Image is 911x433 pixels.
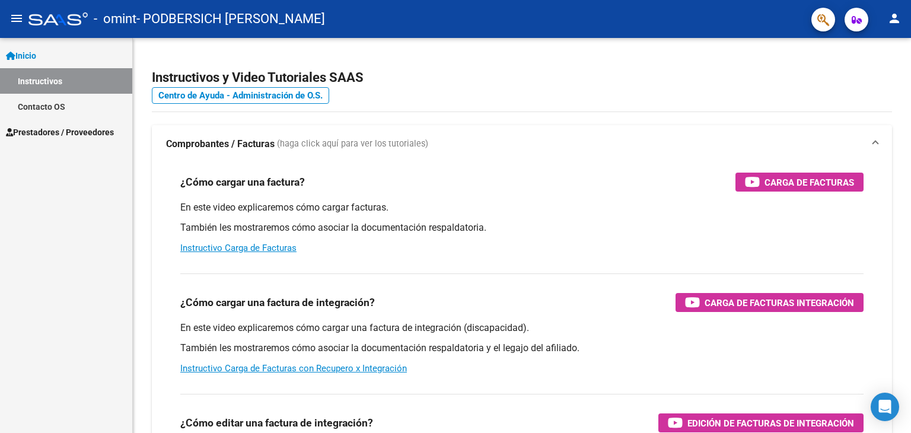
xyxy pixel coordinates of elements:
[180,294,375,311] h3: ¿Cómo cargar una factura de integración?
[658,413,864,432] button: Edición de Facturas de integración
[9,11,24,26] mat-icon: menu
[180,321,864,335] p: En este video explicaremos cómo cargar una factura de integración (discapacidad).
[765,175,854,190] span: Carga de Facturas
[180,221,864,234] p: También les mostraremos cómo asociar la documentación respaldatoria.
[705,295,854,310] span: Carga de Facturas Integración
[6,126,114,139] span: Prestadores / Proveedores
[735,173,864,192] button: Carga de Facturas
[687,416,854,431] span: Edición de Facturas de integración
[180,415,373,431] h3: ¿Cómo editar una factura de integración?
[166,138,275,151] strong: Comprobantes / Facturas
[676,293,864,312] button: Carga de Facturas Integración
[136,6,325,32] span: - PODBERSICH [PERSON_NAME]
[180,243,297,253] a: Instructivo Carga de Facturas
[152,125,892,163] mat-expansion-panel-header: Comprobantes / Facturas (haga click aquí para ver los tutoriales)
[180,342,864,355] p: También les mostraremos cómo asociar la documentación respaldatoria y el legajo del afiliado.
[6,49,36,62] span: Inicio
[152,66,892,89] h2: Instructivos y Video Tutoriales SAAS
[152,87,329,104] a: Centro de Ayuda - Administración de O.S.
[180,174,305,190] h3: ¿Cómo cargar una factura?
[277,138,428,151] span: (haga click aquí para ver los tutoriales)
[180,201,864,214] p: En este video explicaremos cómo cargar facturas.
[871,393,899,421] div: Open Intercom Messenger
[94,6,136,32] span: - omint
[180,363,407,374] a: Instructivo Carga de Facturas con Recupero x Integración
[887,11,902,26] mat-icon: person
